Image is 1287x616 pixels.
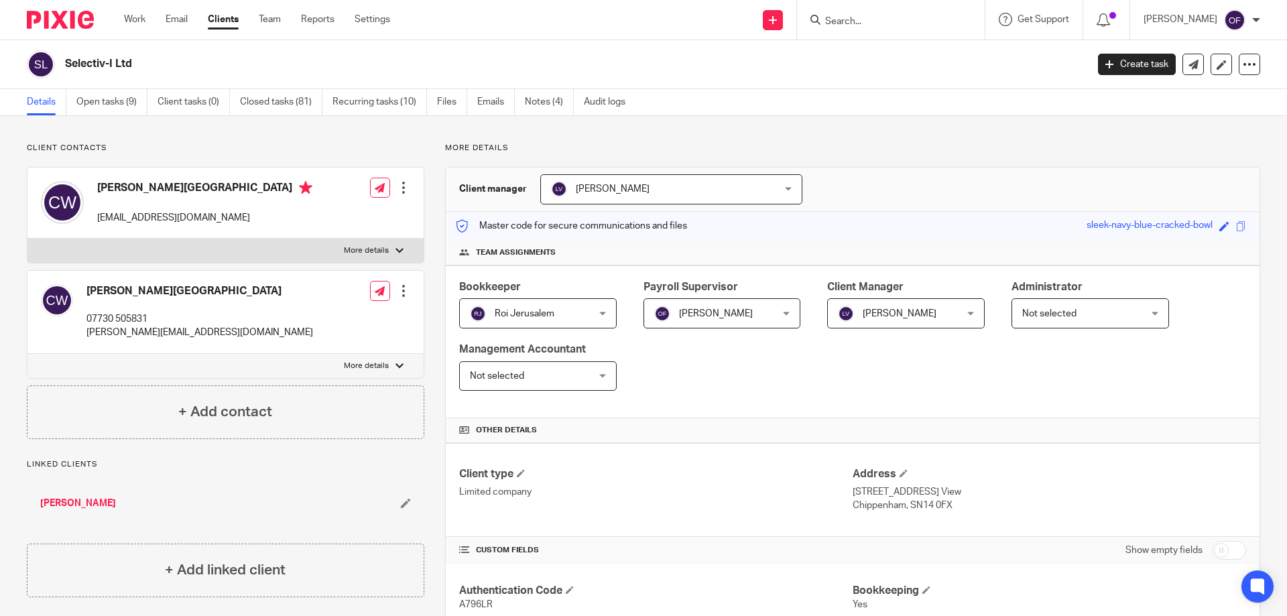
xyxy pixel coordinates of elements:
[824,16,944,28] input: Search
[40,497,116,510] a: [PERSON_NAME]
[827,282,904,292] span: Client Manager
[853,467,1246,481] h4: Address
[65,57,875,71] h2: Selectiv-I Ltd
[470,371,524,381] span: Not selected
[240,89,322,115] a: Closed tasks (81)
[476,247,556,258] span: Team assignments
[299,181,312,194] i: Primary
[76,89,147,115] a: Open tasks (9)
[853,499,1246,512] p: Chippenham, SN14 0FX
[27,89,66,115] a: Details
[332,89,427,115] a: Recurring tasks (10)
[86,326,313,339] p: [PERSON_NAME][EMAIL_ADDRESS][DOMAIN_NAME]
[97,181,312,198] h4: [PERSON_NAME][GEOGRAPHIC_DATA]
[459,182,527,196] h3: Client manager
[27,143,424,153] p: Client contacts
[86,284,313,298] h4: [PERSON_NAME][GEOGRAPHIC_DATA]
[495,309,554,318] span: Roi Jerusalem
[551,181,567,197] img: svg%3E
[27,50,55,78] img: svg%3E
[1087,219,1213,234] div: sleek-navy-blue-cracked-bowl
[437,89,467,115] a: Files
[41,284,73,316] img: svg%3E
[525,89,574,115] a: Notes (4)
[643,282,738,292] span: Payroll Supervisor
[1018,15,1069,24] span: Get Support
[1012,282,1083,292] span: Administrator
[1022,309,1077,318] span: Not selected
[470,306,486,322] img: svg%3E
[445,143,1260,153] p: More details
[459,467,853,481] h4: Client type
[355,13,390,26] a: Settings
[576,184,650,194] span: [PERSON_NAME]
[459,485,853,499] p: Limited company
[863,309,936,318] span: [PERSON_NAME]
[1224,9,1245,31] img: svg%3E
[27,11,94,29] img: Pixie
[344,361,389,371] p: More details
[124,13,145,26] a: Work
[166,13,188,26] a: Email
[477,89,515,115] a: Emails
[165,560,286,580] h4: + Add linked client
[459,344,586,355] span: Management Accountant
[459,600,493,609] span: A796LR
[158,89,230,115] a: Client tasks (0)
[41,181,84,224] img: svg%3E
[459,584,853,598] h4: Authentication Code
[459,545,853,556] h4: CUSTOM FIELDS
[344,245,389,256] p: More details
[1098,54,1176,75] a: Create task
[301,13,334,26] a: Reports
[584,89,635,115] a: Audit logs
[853,600,867,609] span: Yes
[178,402,272,422] h4: + Add contact
[456,219,687,233] p: Master code for secure communications and files
[853,584,1246,598] h4: Bookkeeping
[1125,544,1203,557] label: Show empty fields
[208,13,239,26] a: Clients
[654,306,670,322] img: svg%3E
[838,306,854,322] img: svg%3E
[853,485,1246,499] p: [STREET_ADDRESS] View
[27,459,424,470] p: Linked clients
[259,13,281,26] a: Team
[86,312,313,326] p: 07730 505831
[97,211,312,225] p: [EMAIL_ADDRESS][DOMAIN_NAME]
[476,425,537,436] span: Other details
[459,282,521,292] span: Bookkeeper
[679,309,753,318] span: [PERSON_NAME]
[1144,13,1217,26] p: [PERSON_NAME]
